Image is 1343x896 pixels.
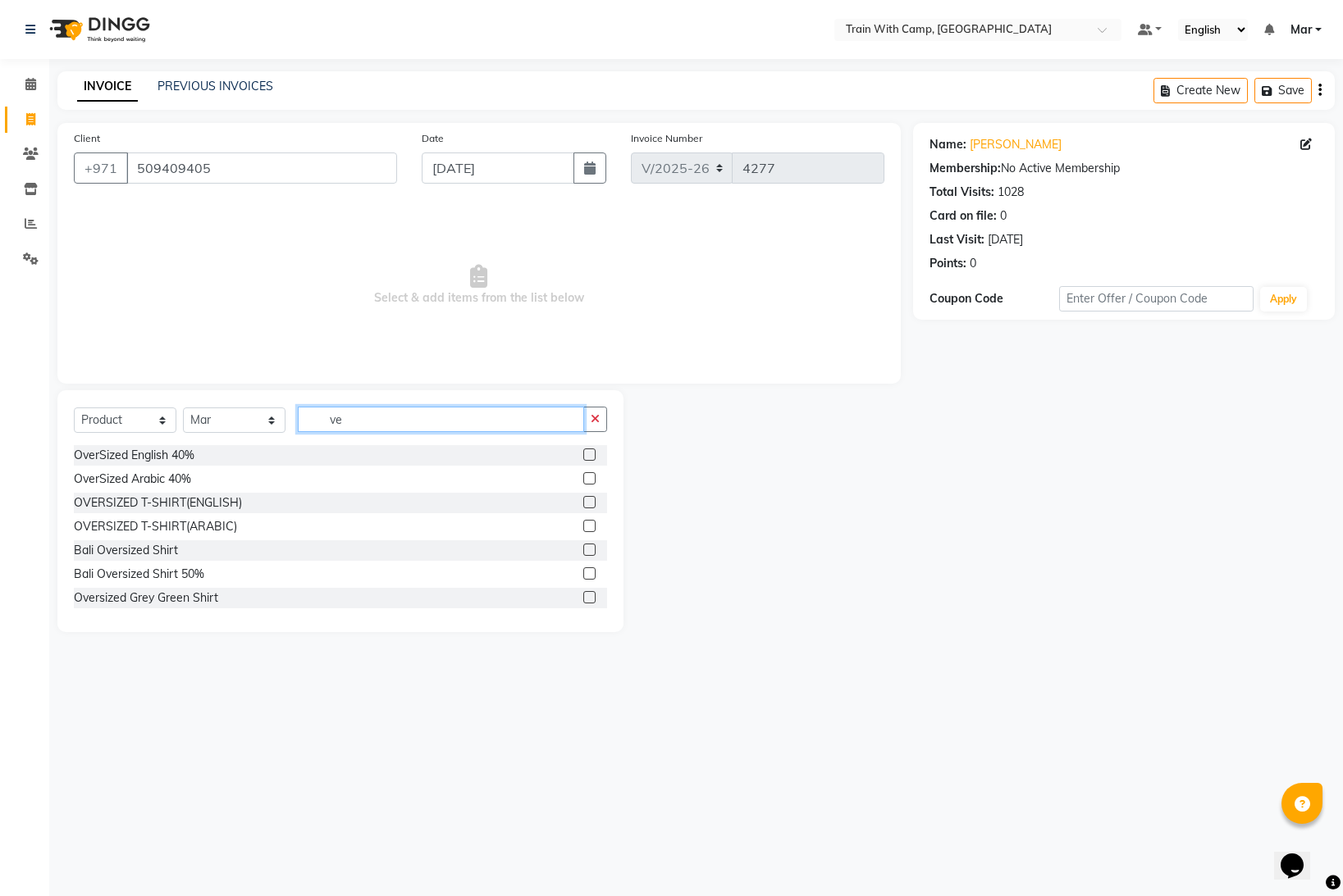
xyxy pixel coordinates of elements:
button: Save [1254,78,1312,103]
div: Card on file: [930,207,997,225]
div: Membership: [930,160,1001,177]
label: Client [74,131,100,146]
label: Invoice Number [631,131,702,146]
label: Date [422,131,444,146]
div: 1028 [998,184,1024,201]
span: Mar [1290,21,1312,39]
div: Oversized Grey Green Shirt [74,589,218,607]
a: [PERSON_NAME] [970,136,1062,153]
div: Coupon Code [930,290,1059,307]
div: Bali Oversized Shirt 50% [74,566,204,583]
div: Total Visits: [930,184,994,201]
span: Select & add items from the list below [74,203,884,367]
input: Enter Offer / Coupon Code [1059,286,1254,312]
img: logo [42,7,154,52]
a: PREVIOUS INVOICES [158,79,273,93]
button: Apply [1260,287,1307,312]
div: Points: [930,255,966,272]
div: 0 [1000,207,1007,225]
div: OverSized English 40% [74,447,194,464]
a: INVOICE [77,72,138,102]
button: +971 [74,152,128,184]
div: Name: [930,136,966,153]
input: Search by Name/Mobile/Email/Code [126,152,397,184]
div: Bali Oversized Shirt [74,542,178,559]
div: Last Visit: [930,231,984,248]
button: Create New [1153,78,1248,103]
input: Search or Scan [298,407,584,432]
div: [DATE] [988,231,1023,248]
div: OVERSIZED T-SHIRT(ARABIC) [74,518,237,535]
div: 0 [970,255,976,272]
iframe: chat widget [1274,830,1327,880]
div: No Active Membership [930,160,1318,177]
div: OverSized Arabic 40% [74,471,191,488]
div: OVERSIZED T-SHIRT(ENGLISH) [74,494,242,512]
